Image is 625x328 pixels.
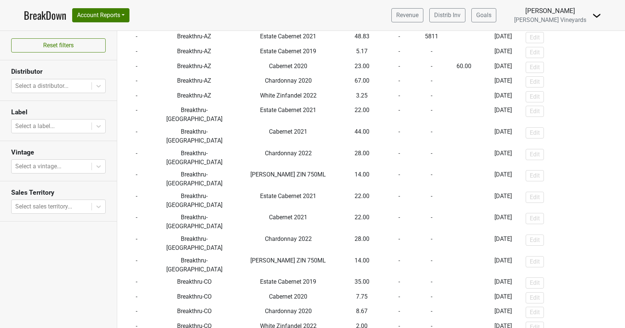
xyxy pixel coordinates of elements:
[418,305,446,320] td: -
[526,277,544,289] button: Edit
[11,68,106,76] h3: Distributor
[526,213,544,224] button: Edit
[117,60,156,75] td: -
[117,290,156,305] td: -
[24,7,66,23] a: BreakDown
[482,211,524,233] td: [DATE]
[482,104,524,126] td: [DATE]
[482,168,524,190] td: [DATE]
[446,211,482,233] td: -
[482,74,524,89] td: [DATE]
[526,149,544,160] button: Edit
[526,170,544,181] button: Edit
[380,31,418,45] td: -
[446,89,482,104] td: -
[156,168,233,190] td: Breakthru-[GEOGRAPHIC_DATA]
[380,276,418,290] td: -
[482,45,524,60] td: [DATE]
[344,147,380,169] td: 28.00
[156,233,233,254] td: Breakthru-[GEOGRAPHIC_DATA]
[344,74,380,89] td: 67.00
[391,8,423,22] a: Revenue
[592,11,601,20] img: Dropdown Menu
[446,305,482,320] td: -
[418,74,446,89] td: -
[269,293,307,300] span: Cabernet 2020
[156,104,233,126] td: Breakthru-[GEOGRAPHIC_DATA]
[380,290,418,305] td: -
[269,214,307,221] span: Cabernet 2021
[446,233,482,254] td: -
[156,31,233,45] td: Breakthru-AZ
[117,305,156,320] td: -
[446,254,482,276] td: -
[526,106,544,117] button: Edit
[418,211,446,233] td: -
[117,74,156,89] td: -
[526,307,544,318] button: Edit
[117,190,156,211] td: -
[380,60,418,75] td: -
[418,233,446,254] td: -
[344,125,380,147] td: 44.00
[265,150,312,157] span: Chardonnay 2022
[380,104,418,126] td: -
[117,233,156,254] td: -
[117,31,156,45] td: -
[156,290,233,305] td: Breakthru-CO
[526,91,544,102] button: Edit
[156,190,233,211] td: Breakthru-[GEOGRAPHIC_DATA]
[117,104,156,126] td: -
[418,89,446,104] td: -
[380,168,418,190] td: -
[380,305,418,320] td: -
[156,211,233,233] td: Breakthru-[GEOGRAPHIC_DATA]
[117,45,156,60] td: -
[482,147,524,169] td: [DATE]
[418,290,446,305] td: -
[344,233,380,254] td: 28.00
[156,276,233,290] td: Breakthru-CO
[117,89,156,104] td: -
[344,31,380,45] td: 48.83
[344,89,380,104] td: 3.25
[380,211,418,233] td: -
[250,257,326,264] span: [PERSON_NAME] ZIN 750ML
[380,233,418,254] td: -
[418,60,446,75] td: -
[156,147,233,169] td: Breakthru-[GEOGRAPHIC_DATA]
[344,190,380,211] td: 22.00
[446,104,482,126] td: -
[429,8,465,22] a: Distrib Inv
[526,192,544,203] button: Edit
[514,16,586,23] span: [PERSON_NAME] Vineyards
[260,192,316,200] span: Estate Cabernet 2021
[471,8,496,22] a: Goals
[72,8,129,22] button: Account Reports
[380,74,418,89] td: -
[344,276,380,290] td: 35.00
[526,76,544,87] button: Edit
[526,47,544,58] button: Edit
[418,104,446,126] td: -
[344,104,380,126] td: 22.00
[526,256,544,267] button: Edit
[250,171,326,178] span: [PERSON_NAME] ZIN 750ML
[418,276,446,290] td: -
[482,254,524,276] td: [DATE]
[117,147,156,169] td: -
[418,45,446,60] td: -
[482,31,524,45] td: [DATE]
[117,168,156,190] td: -
[418,31,446,45] td: 5811
[446,190,482,211] td: -
[11,149,106,156] h3: Vintage
[514,6,586,16] div: [PERSON_NAME]
[418,125,446,147] td: -
[260,48,316,55] span: Estate Cabernet 2019
[526,127,544,138] button: Edit
[156,89,233,104] td: Breakthru-AZ
[156,254,233,276] td: Breakthru-[GEOGRAPHIC_DATA]
[117,254,156,276] td: -
[446,31,482,45] td: -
